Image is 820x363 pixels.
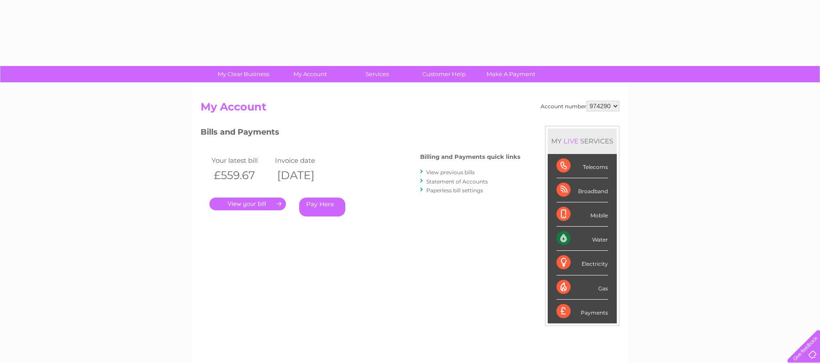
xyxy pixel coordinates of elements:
[556,227,608,251] div: Water
[274,66,347,82] a: My Account
[475,66,547,82] a: Make A Payment
[207,66,280,82] a: My Clear Business
[556,275,608,300] div: Gas
[426,187,483,194] a: Paperless bill settings
[209,154,273,166] td: Your latest bill
[556,251,608,275] div: Electricity
[420,154,520,160] h4: Billing and Payments quick links
[426,169,475,176] a: View previous bills
[426,178,488,185] a: Statement of Accounts
[556,300,608,323] div: Payments
[201,101,619,117] h2: My Account
[556,202,608,227] div: Mobile
[299,198,345,216] a: Pay Here
[556,154,608,178] div: Telecoms
[341,66,414,82] a: Services
[562,137,580,145] div: LIVE
[209,198,286,210] a: .
[556,178,608,202] div: Broadband
[541,101,619,111] div: Account number
[408,66,480,82] a: Customer Help
[209,166,273,184] th: £559.67
[201,126,520,141] h3: Bills and Payments
[273,154,336,166] td: Invoice date
[273,166,336,184] th: [DATE]
[548,128,617,154] div: MY SERVICES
